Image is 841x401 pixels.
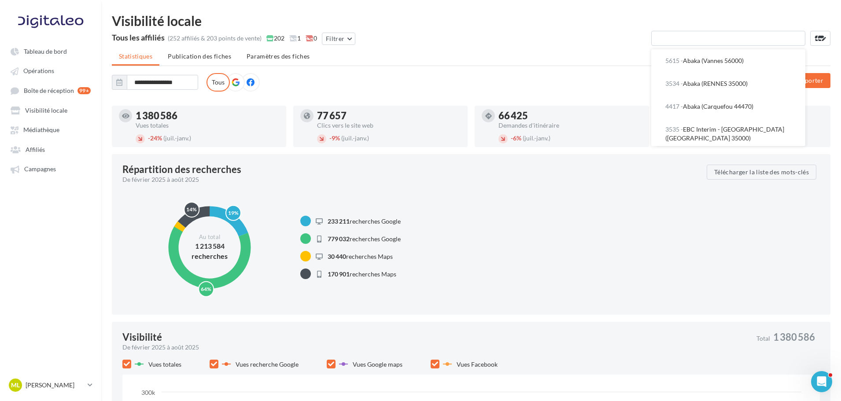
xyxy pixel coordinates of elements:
button: 4417 -Abaka (Carquefou 44470) [651,95,805,118]
span: 1 [289,34,301,43]
span: 30 440 [328,253,346,260]
div: 77 657 [317,111,461,121]
p: [PERSON_NAME] [26,381,84,390]
a: Boîte de réception 99+ [5,82,96,99]
span: (juil.-janv.) [341,134,369,142]
span: 24% [148,134,162,142]
span: Vues Facebook [457,361,498,368]
span: - [148,134,150,142]
span: 1 380 586 [773,332,815,342]
div: 1 380 586 [136,111,279,121]
div: (252 affiliés & 203 points de vente) [168,34,262,43]
div: Tous les affiliés [112,33,165,41]
span: recherches Maps [328,253,393,260]
button: 3534 -Abaka (RENNES 35000) [651,72,805,95]
span: Paramètres des fiches [247,52,310,60]
a: Tableau de bord [5,43,96,59]
div: Répartition des recherches [122,165,241,174]
div: Vues totales [136,122,279,129]
span: - [511,134,513,142]
button: Exporter [791,73,830,88]
div: 99+ [77,87,91,94]
span: Visibilité locale [25,107,67,114]
a: Affiliés [5,141,96,157]
div: Clics vers le site web [317,122,461,129]
a: Visibilité locale [5,102,96,118]
span: EBC Interim - [GEOGRAPHIC_DATA] ([GEOGRAPHIC_DATA] 35000) [665,125,784,142]
span: Tableau de bord [24,48,67,55]
span: 233 211 [328,217,350,225]
span: Abaka (Vannes 56000) [665,57,744,64]
button: Télécharger la liste des mots-clés [707,165,816,180]
span: 0 [306,34,317,43]
span: Publication des fiches [168,52,231,60]
span: Abaka (RENNES 35000) [665,80,748,87]
span: (juil.-janv.) [523,134,550,142]
div: Visibilité [122,332,162,342]
span: Vues Google maps [353,361,402,368]
a: Campagnes [5,161,96,177]
div: De février 2025 à août 2025 [122,343,749,352]
span: recherches Google [328,235,401,243]
div: Demandes d'itinéraire [498,122,642,129]
div: De février 2025 à août 2025 [122,175,700,184]
button: Filtrer [322,33,355,45]
span: Campagnes [24,166,56,173]
a: Médiathèque [5,121,96,137]
span: 6% [511,134,521,142]
a: ML [PERSON_NAME] [7,377,94,394]
span: Médiathèque [23,126,59,134]
span: 4417 - [665,103,683,110]
iframe: Intercom live chat [811,371,832,392]
span: ML [11,381,20,390]
button: 5615 -Abaka (Vannes 56000) [651,49,805,72]
text: 300k [141,389,155,396]
span: Total [756,335,770,342]
span: 3534 - [665,80,683,87]
span: 779 032 [328,235,350,243]
div: 66 425 [498,111,642,121]
span: 202 [266,34,284,43]
span: recherches Google [328,217,401,225]
span: Opérations [23,67,54,75]
a: Opérations [5,63,96,78]
span: 3535 - [665,125,683,133]
span: Abaka (Carquefou 44470) [665,103,753,110]
span: Boîte de réception [24,87,74,94]
div: Visibilité locale [112,14,830,27]
span: (juil.-janv.) [163,134,191,142]
span: 170 901 [328,270,350,278]
span: 9% [329,134,340,142]
span: Vues recherche Google [236,361,299,368]
span: recherches Maps [328,270,396,278]
span: 5615 - [665,57,683,64]
span: - [329,134,332,142]
label: Tous [207,73,230,92]
span: Affiliés [26,146,45,153]
button: 3535 -EBC Interim - [GEOGRAPHIC_DATA] ([GEOGRAPHIC_DATA] 35000) [651,118,805,150]
span: Vues totales [148,361,181,368]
